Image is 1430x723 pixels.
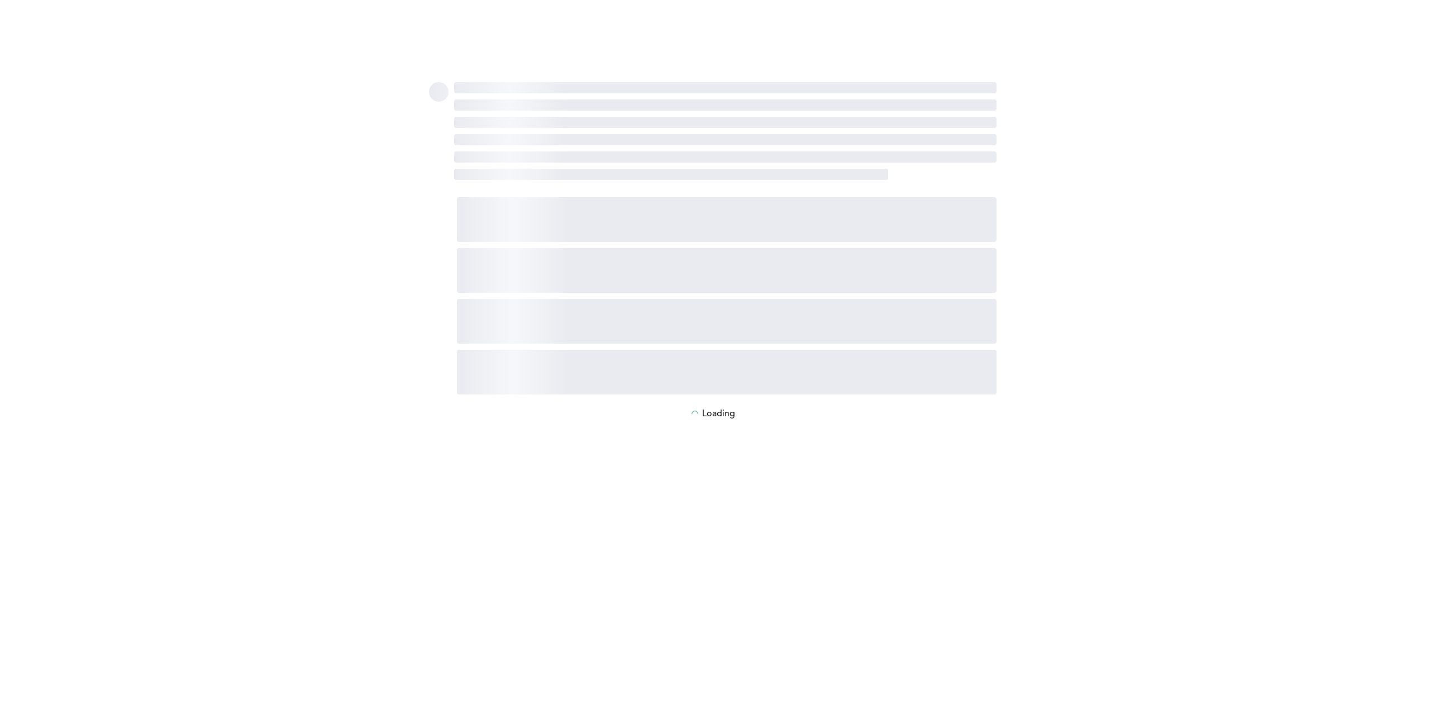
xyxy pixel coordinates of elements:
[429,82,449,102] span: ‌
[454,99,997,111] span: ‌
[457,197,997,242] span: ‌
[454,82,997,93] span: ‌
[702,409,735,419] p: Loading
[454,117,997,128] span: ‌
[454,151,997,163] span: ‌
[457,350,997,394] span: ‌
[457,248,997,293] span: ‌
[454,169,888,180] span: ‌
[454,134,997,145] span: ‌
[457,299,997,344] span: ‌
